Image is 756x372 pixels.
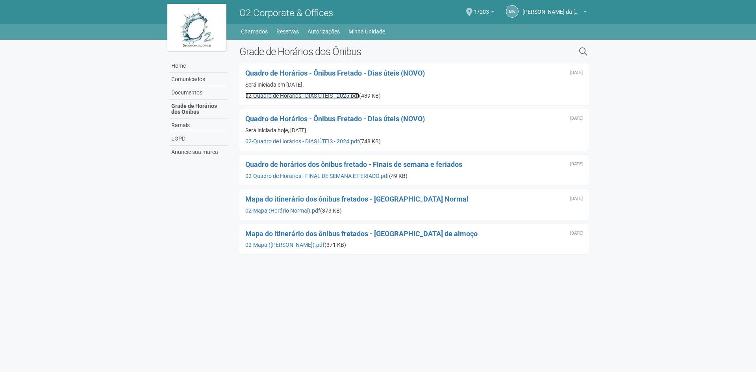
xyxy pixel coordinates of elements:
div: Sexta-feira, 23 de outubro de 2020 às 16:53 [570,231,583,236]
div: (489 KB) [245,92,583,99]
div: Será iniciada em [DATE]. [245,81,583,88]
a: MV [506,5,519,18]
div: Segunda-feira, 13 de maio de 2024 às 11:08 [570,116,583,121]
a: Documentos [169,86,228,100]
a: 02-Quadro de Horários - FINAL DE SEMANA E FERIADO.pdf [245,173,389,179]
a: 1/203 [474,10,494,16]
span: O2 Corporate & Offices [239,7,333,19]
a: Comunicados [169,73,228,86]
a: 02-Quadro de Horários - DIAS ÚTEIS - 2024.pdf [245,138,359,144]
a: Mapa do itinerário dos ônibus fretados - [GEOGRAPHIC_DATA] de almoço [245,229,478,238]
div: (371 KB) [245,241,583,248]
div: (748 KB) [245,138,583,145]
a: 02-Mapa (Horário Normal).pdf [245,207,320,214]
a: Grade de Horários dos Ônibus [169,100,228,119]
a: Autorizações [308,26,340,37]
a: Quadro de horários dos ônibus fretado - Finais de semana e feriados [245,160,462,168]
a: Ramais [169,119,228,132]
div: Sexta-feira, 23 de outubro de 2020 às 16:55 [570,162,583,167]
div: Sexta-feira, 23 de outubro de 2020 às 16:54 [570,196,583,201]
span: Marcus Vinicius da Silveira Costa [523,1,582,15]
span: 1/203 [474,1,489,15]
div: Será iniciada hoje, [DATE]. [245,127,583,134]
div: (49 KB) [245,172,583,180]
h2: Grade de Horários dos Ônibus [239,46,498,57]
a: [PERSON_NAME] da [PERSON_NAME] [523,10,587,16]
a: 02-Mapa ([PERSON_NAME]).pdf [245,242,324,248]
a: LGPD [169,132,228,146]
a: Anuncie sua marca [169,146,228,159]
a: Mapa do itinerário dos ônibus fretados - [GEOGRAPHIC_DATA] Normal [245,195,469,203]
a: Reservas [276,26,299,37]
div: (373 KB) [245,207,583,214]
img: logo.jpg [167,4,226,51]
a: Quadro de Horários - Ônibus Fretado - Dias úteis (NOVO) [245,69,425,77]
a: Chamados [241,26,268,37]
a: 02-Quadro de Horários - DIAS ÚTEIS - 2025.pdf [245,93,359,99]
div: Sexta-feira, 24 de janeiro de 2025 às 19:36 [570,70,583,75]
a: Quadro de Horários - Ônibus Fretado - Dias úteis (NOVO) [245,115,425,123]
a: Home [169,59,228,73]
a: Minha Unidade [348,26,385,37]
